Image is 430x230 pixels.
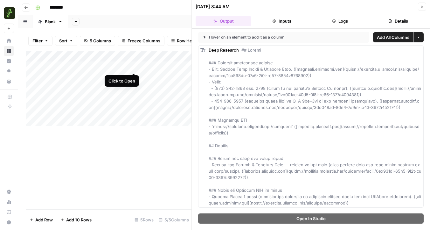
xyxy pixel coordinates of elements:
[4,187,14,197] a: Settings
[254,16,309,26] button: Inputs
[312,16,368,26] button: Logs
[57,215,95,225] button: Add 10 Rows
[55,36,77,46] button: Sort
[196,16,251,26] button: Output
[156,215,191,225] div: 5/5 Columns
[45,18,56,25] div: Blank
[132,215,156,225] div: 5 Rows
[198,213,424,224] button: Open In Studio
[90,38,111,44] span: 5 Columns
[4,66,14,76] a: Opportunities
[196,4,230,10] div: [DATE] 8:44 AM
[28,36,52,46] button: Filter
[32,38,43,44] span: Filter
[4,36,14,46] a: Home
[4,217,14,227] button: Help + Support
[108,78,135,84] div: Click to Open
[80,36,115,46] button: 5 Columns
[26,215,57,225] button: Add Row
[4,197,14,207] a: Usage
[373,32,413,42] button: Add All Columns
[4,7,15,19] img: Findigs Logo
[167,36,204,46] button: Row Height
[4,5,14,21] button: Workspace: Findigs
[59,38,67,44] span: Sort
[296,215,326,222] span: Open In Studio
[4,46,14,56] a: Browse
[66,217,92,223] span: Add 10 Rows
[209,47,239,53] span: Deep Research
[4,56,14,66] a: Insights
[177,38,200,44] span: Row Height
[4,76,14,87] a: Your Data
[128,38,160,44] span: Freeze Columns
[35,217,53,223] span: Add Row
[203,34,324,40] div: Hover on an element to add it as a column
[209,47,421,205] span: ## Loremi ### Dolorsit ametconsec adipisc - Elit: Seddoe Temp Incidi & Utlabore Etdo. ([magnaali....
[371,16,426,26] button: Details
[32,15,68,28] a: Blank
[118,36,164,46] button: Freeze Columns
[377,34,409,40] span: Add All Columns
[4,207,14,217] a: Learning Hub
